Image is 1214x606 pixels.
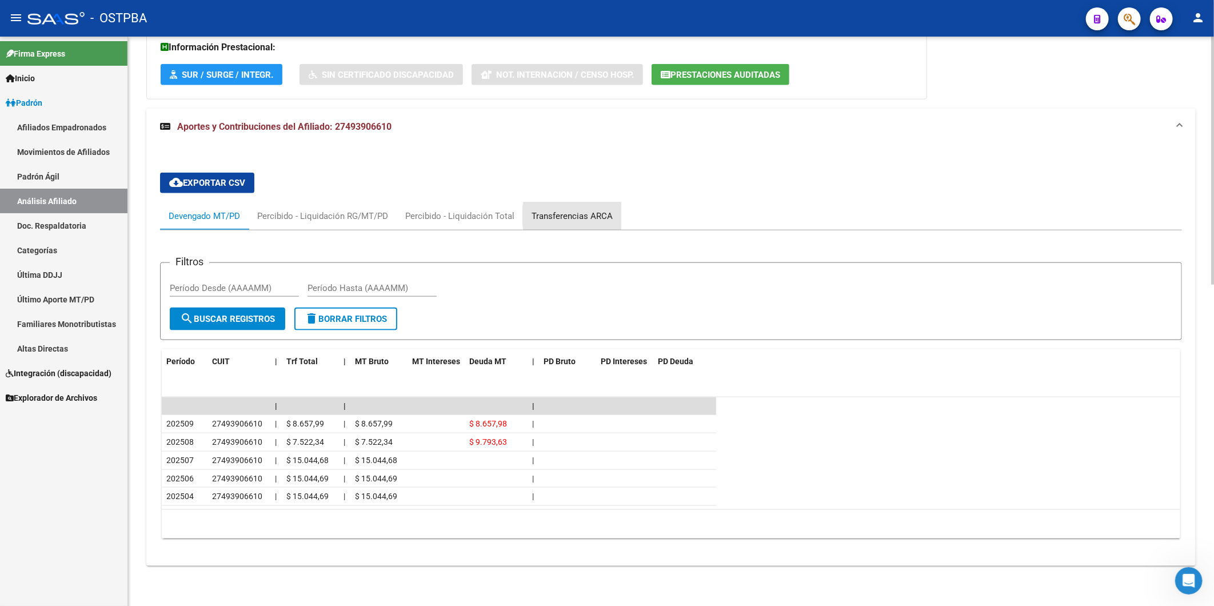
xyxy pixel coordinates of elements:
mat-icon: menu [9,11,23,25]
datatable-header-cell: MT Intereses [408,349,465,374]
span: | [532,492,534,501]
span: | [532,401,534,410]
span: $ 8.657,99 [355,419,393,428]
span: 202506 [166,474,194,483]
span: 27493906610 [212,492,262,501]
button: SUR / SURGE / INTEGR. [161,64,282,85]
span: CUIT [212,357,230,366]
datatable-header-cell: | [339,349,350,374]
span: $ 15.044,69 [286,492,329,501]
span: 202508 [166,437,194,446]
mat-expansion-panel-header: Aportes y Contribuciones del Afiliado: 27493906610 [146,109,1196,145]
span: | [275,474,277,483]
datatable-header-cell: PD Intereses [596,349,653,374]
span: 27493906610 [212,437,262,446]
span: | [344,456,345,465]
span: Firma Express [6,47,65,60]
span: $ 8.657,98 [469,419,507,428]
span: Buscar Registros [180,314,275,324]
span: | [344,419,345,428]
span: | [344,474,345,483]
span: | [275,492,277,501]
mat-icon: person [1191,11,1205,25]
span: PD Bruto [544,357,576,366]
div: Aportes y Contribuciones del Afiliado: 27493906610 [146,145,1196,566]
div: Transferencias ARCA [532,210,613,222]
datatable-header-cell: | [270,349,282,374]
span: | [344,492,345,501]
span: $ 9.793,63 [469,437,507,446]
datatable-header-cell: Período [162,349,207,374]
span: Período [166,357,195,366]
mat-icon: cloud_download [169,176,183,189]
span: | [344,357,346,366]
div: Devengado MT/PD [169,210,240,222]
span: | [275,437,277,446]
span: | [275,456,277,465]
h3: Información Prestacional: [161,39,913,55]
datatable-header-cell: Deuda MT [465,349,528,374]
iframe: Intercom live chat [1175,567,1203,595]
span: | [532,419,534,428]
div: Percibido - Liquidación RG/MT/PD [257,210,388,222]
span: Borrar Filtros [305,314,387,324]
span: | [532,437,534,446]
h3: Filtros [170,254,209,270]
datatable-header-cell: PD Bruto [539,349,596,374]
span: $ 8.657,99 [286,419,324,428]
span: Prestaciones Auditadas [670,70,780,80]
span: 27493906610 [212,474,262,483]
span: $ 15.044,68 [355,456,397,465]
button: Buscar Registros [170,308,285,330]
span: $ 7.522,34 [355,437,393,446]
span: MT Bruto [355,357,389,366]
span: 202507 [166,456,194,465]
datatable-header-cell: MT Bruto [350,349,408,374]
span: | [532,357,534,366]
span: Inicio [6,72,35,85]
button: Borrar Filtros [294,308,397,330]
span: Trf Total [286,357,318,366]
span: | [344,401,346,410]
button: Sin Certificado Discapacidad [299,64,463,85]
span: SUR / SURGE / INTEGR. [182,70,273,80]
span: $ 15.044,68 [286,456,329,465]
span: Explorador de Archivos [6,392,97,404]
span: 202504 [166,492,194,501]
span: - OSTPBA [90,6,147,31]
span: $ 7.522,34 [286,437,324,446]
span: Integración (discapacidad) [6,367,111,380]
span: Deuda MT [469,357,506,366]
span: Aportes y Contribuciones del Afiliado: 27493906610 [177,121,392,132]
span: | [532,474,534,483]
button: Exportar CSV [160,173,254,193]
datatable-header-cell: CUIT [207,349,270,374]
button: Prestaciones Auditadas [652,64,789,85]
span: $ 15.044,69 [355,474,397,483]
span: 27493906610 [212,419,262,428]
datatable-header-cell: PD Deuda [653,349,716,374]
span: MT Intereses [412,357,460,366]
datatable-header-cell: | [528,349,539,374]
mat-icon: search [180,312,194,325]
span: $ 15.044,69 [286,474,329,483]
span: Padrón [6,97,42,109]
datatable-header-cell: Trf Total [282,349,339,374]
span: | [275,419,277,428]
span: 202509 [166,419,194,428]
span: PD Intereses [601,357,647,366]
span: $ 15.044,69 [355,492,397,501]
div: Percibido - Liquidación Total [405,210,514,222]
span: Exportar CSV [169,178,245,188]
span: | [532,456,534,465]
span: PD Deuda [658,357,693,366]
span: | [344,437,345,446]
span: | [275,401,277,410]
span: Not. Internacion / Censo Hosp. [496,70,634,80]
span: 27493906610 [212,456,262,465]
button: Not. Internacion / Censo Hosp. [472,64,643,85]
mat-icon: delete [305,312,318,325]
span: Sin Certificado Discapacidad [322,70,454,80]
span: | [275,357,277,366]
